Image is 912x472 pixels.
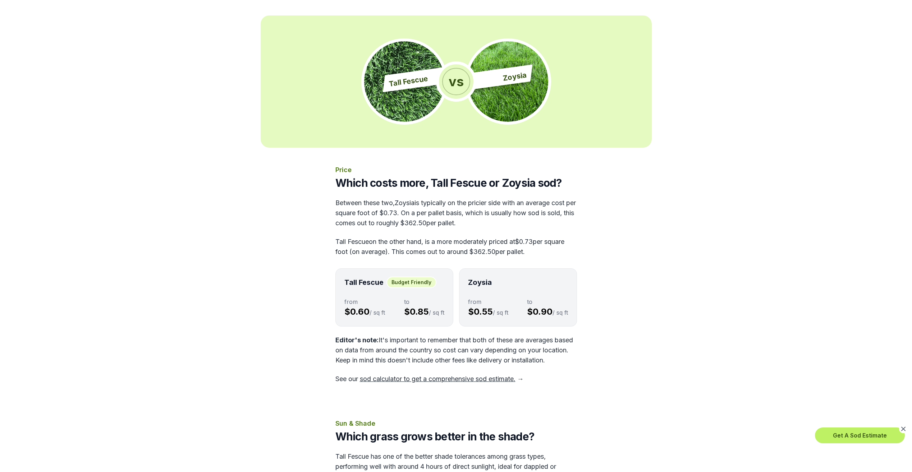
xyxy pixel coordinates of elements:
[360,375,515,383] a: sod calculator to get a comprehensive sod estimate.
[442,68,470,95] span: vs
[815,427,905,443] button: Get A Sod Estimate
[344,278,384,287] strong: Tall Fescue
[388,73,428,89] span: Tall Fescue
[386,277,436,288] span: Budget Friendly
[335,198,577,228] p: Between these two, Zoysia is typically on the pricier side with an average cost per square foot o...
[527,306,553,317] span: $0.90
[344,297,385,306] span: from
[468,297,508,306] span: from
[468,306,493,317] span: $0.55
[404,306,429,317] span: $0.85
[468,41,548,122] img: Close up photo of Zoysia sod
[493,309,508,316] span: / sq ft
[404,297,444,306] span: to
[335,176,577,189] h2: Which costs more, Tall Fescue or Zoysia sod?
[429,309,444,316] span: / sq ft
[335,374,577,384] p: See our →
[344,306,370,317] span: $0.60
[468,278,492,287] strong: Zoysia
[335,237,577,257] p: Tall Fescue on the other hand, is a more moderately priced at $0.73 per square foot (on average)....
[335,418,577,429] p: Sun & Shade
[527,297,568,306] span: to
[364,41,445,122] img: Close up photo of Tall Fescue sod
[335,336,379,344] span: Editor's note:
[335,165,577,175] p: Price
[335,335,577,365] p: It's important to remember that both of these are averages based on data from around the country ...
[370,309,385,316] span: / sq ft
[553,309,568,316] span: / sq ft
[502,70,527,83] span: Zoysia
